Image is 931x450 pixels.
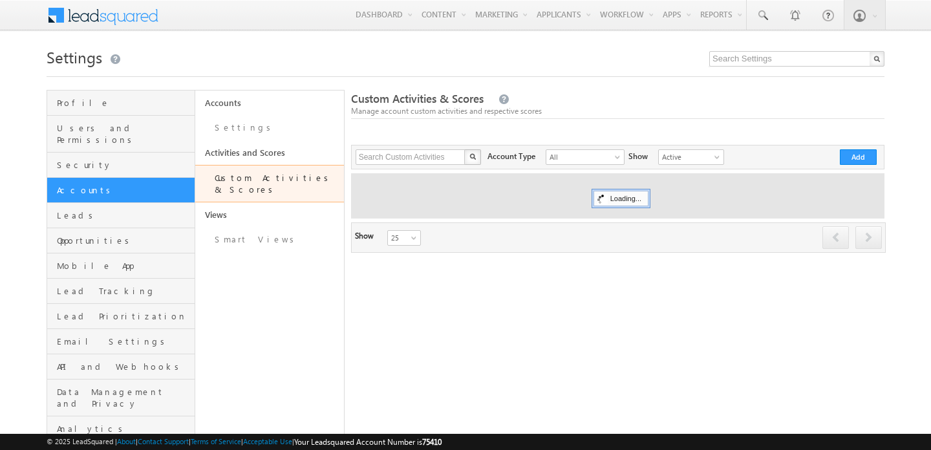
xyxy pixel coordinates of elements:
a: About [117,437,136,445]
a: Lead Prioritization [47,304,195,329]
a: Lead Tracking [47,279,195,304]
span: Email Settings [57,336,191,347]
span: 25 [388,232,422,244]
a: Active [658,149,724,165]
a: Mobile App [47,253,195,279]
a: API and Webhooks [47,354,195,380]
span: Accounts [57,184,191,196]
span: Profile [57,97,191,109]
a: Analytics [47,416,195,442]
div: Account Type [487,149,535,162]
span: © 2025 LeadSquared | | | | | [47,436,442,448]
div: Show [628,149,648,162]
a: Contact Support [138,437,189,445]
a: All [546,149,625,165]
a: Acceptable Use [243,437,292,445]
span: Lead Prioritization [57,310,191,322]
a: Settings [195,115,343,140]
span: Opportunities [57,235,191,246]
span: Security [57,159,191,171]
a: Security [47,153,195,178]
button: Add [840,149,877,165]
span: Mobile App [57,260,191,272]
span: Data Management and Privacy [57,386,191,409]
span: Settings [47,47,102,67]
span: Lead Tracking [57,285,191,297]
a: Email Settings [47,329,195,354]
input: Search Settings [709,51,884,67]
div: Loading... [594,191,648,206]
a: Accounts [195,91,343,115]
span: Users and Permissions [57,122,191,145]
span: Analytics [57,423,191,434]
a: Views [195,202,343,227]
span: All [546,151,619,163]
a: Smart Views [195,227,343,252]
a: Custom Activities & Scores [195,165,343,202]
img: Search [469,153,476,160]
a: Leads [47,203,195,228]
a: 25 [387,230,421,246]
a: Activities and Scores [195,140,343,165]
a: Users and Permissions [47,116,195,153]
a: Opportunities [47,228,195,253]
span: Your Leadsquared Account Number is [294,437,442,447]
span: API and Webhooks [57,361,191,372]
a: Accounts [47,178,195,203]
a: Profile [47,91,195,116]
a: Terms of Service [191,437,241,445]
span: 75410 [422,437,442,447]
a: Data Management and Privacy [47,380,195,416]
div: Manage account custom activities and respective scores [351,105,884,117]
span: Active [659,151,720,163]
span: Leads [57,209,191,221]
div: Show [355,230,377,242]
span: Custom Activities & Scores [351,91,484,106]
